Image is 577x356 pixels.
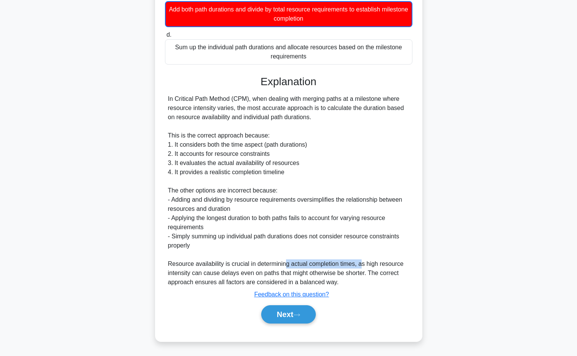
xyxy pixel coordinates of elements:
a: Feedback on this question? [254,291,329,298]
h3: Explanation [170,75,408,88]
div: Sum up the individual path durations and allocate resources based on the milestone requirements [165,39,412,65]
div: Add both path durations and divide by total resource requirements to establish milestone completion [165,1,412,27]
span: d. [166,31,171,38]
div: In Critical Path Method (CPM), when dealing with merging paths at a milestone where resource inte... [168,94,409,287]
button: Next [261,305,316,324]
